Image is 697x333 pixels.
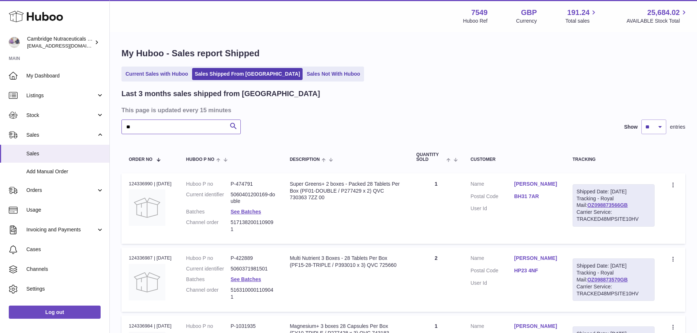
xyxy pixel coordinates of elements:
[290,181,402,201] div: Super Greens+ 2 boxes - Packed 28 Tablets Per Box (PF01-DOUBLE / P277429 x 2) QVC 730363 7ZZ 00
[577,209,651,223] div: Carrier Service: TRACKED48MPSITE10HV
[577,283,651,297] div: Carrier Service: TRACKED48MPSITE10HV
[26,112,96,119] span: Stock
[26,72,104,79] span: My Dashboard
[231,323,275,330] dd: P-1031935
[231,255,275,262] dd: P-422889
[129,264,165,300] img: no-photo.jpg
[129,323,172,329] div: 124336984 | [DATE]
[186,219,231,233] dt: Channel order
[409,173,463,244] td: 1
[565,18,598,24] span: Total sales
[26,226,96,233] span: Invoicing and Payments
[231,276,261,282] a: See Batches
[186,287,231,300] dt: Channel order
[26,168,104,175] span: Add Manual Order
[186,265,231,272] dt: Current identifier
[231,209,261,215] a: See Batches
[416,152,445,162] span: Quantity Sold
[471,255,514,264] dt: Name
[129,181,172,187] div: 124336990 | [DATE]
[192,68,303,80] a: Sales Shipped From [GEOGRAPHIC_DATA]
[573,184,655,227] div: Tracking - Royal Mail:
[129,157,153,162] span: Order No
[409,247,463,312] td: 2
[626,18,688,24] span: AVAILABLE Stock Total
[231,287,275,300] dd: 5163100001109041
[304,68,363,80] a: Sales Not With Huboo
[290,157,320,162] span: Description
[647,8,680,18] span: 25,684.02
[514,255,558,262] a: [PERSON_NAME]
[186,208,231,215] dt: Batches
[290,255,402,269] div: Multi Nutrient 3 Boxes - 28 Tablets Per Box (PF15-28-TRIPLE / P393010 x 3) QVC 725660
[514,193,558,200] a: BH31 7AR
[26,246,104,253] span: Cases
[186,276,231,283] dt: Batches
[121,48,685,59] h1: My Huboo - Sales report Shipped
[516,18,537,24] div: Currency
[624,124,638,130] label: Show
[186,255,231,262] dt: Huboo P no
[587,277,628,283] a: OZ098873570GB
[471,280,514,287] dt: User Id
[121,89,320,99] h2: Last 3 months sales shipped from [GEOGRAPHIC_DATA]
[231,219,275,233] dd: 5171382001109091
[186,323,231,330] dt: Huboo P no
[587,202,628,208] a: OZ098873566GB
[521,8,537,18] strong: GBP
[471,193,514,202] dt: Postal Code
[463,18,488,24] div: Huboo Ref
[26,187,96,194] span: Orders
[471,267,514,276] dt: Postal Code
[471,181,514,189] dt: Name
[26,92,96,99] span: Listings
[577,262,651,269] div: Shipped Date: [DATE]
[186,157,214,162] span: Huboo P no
[26,132,96,139] span: Sales
[9,306,101,319] a: Log out
[471,205,514,212] dt: User Id
[129,255,172,261] div: 124336987 | [DATE]
[514,267,558,274] a: HP23 4NF
[121,106,683,114] h3: This page is updated every 15 minutes
[231,181,275,188] dd: P-474791
[670,124,685,130] span: entries
[186,191,231,205] dt: Current identifier
[26,285,104,292] span: Settings
[27,35,93,49] div: Cambridge Nutraceuticals Ltd
[471,323,514,332] dt: Name
[9,37,20,48] img: internalAdmin-7549@internal.huboo.com
[26,150,104,157] span: Sales
[27,43,108,49] span: [EMAIL_ADDRESS][DOMAIN_NAME]
[514,323,558,330] a: [PERSON_NAME]
[567,8,589,18] span: 191.24
[231,265,275,272] dd: 5060371981501
[471,8,488,18] strong: 7549
[129,189,165,226] img: no-photo.jpg
[573,258,655,301] div: Tracking - Royal Mail:
[577,188,651,195] div: Shipped Date: [DATE]
[565,8,598,24] a: 191.24 Total sales
[471,157,558,162] div: Customer
[626,8,688,24] a: 25,684.02 AVAILABLE Stock Total
[186,181,231,188] dt: Huboo P no
[123,68,191,80] a: Current Sales with Huboo
[573,157,655,162] div: Tracking
[26,207,104,213] span: Usage
[514,181,558,188] a: [PERSON_NAME]
[231,191,275,205] dd: 5060401200169-double
[26,266,104,273] span: Channels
